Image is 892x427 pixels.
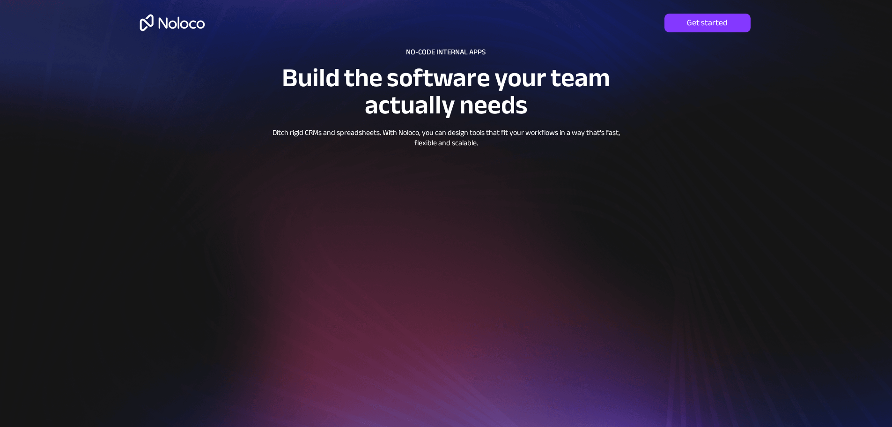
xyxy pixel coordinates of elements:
[664,14,751,32] a: Get started
[664,18,751,28] span: Get started
[282,53,610,129] span: Build the software your team actually needs
[406,45,486,59] span: NO-CODE INTERNAL APPS
[273,126,620,150] span: Ditch rigid CRMs and spreadsheets. With Noloco, you can design tools that fit your workflows in a...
